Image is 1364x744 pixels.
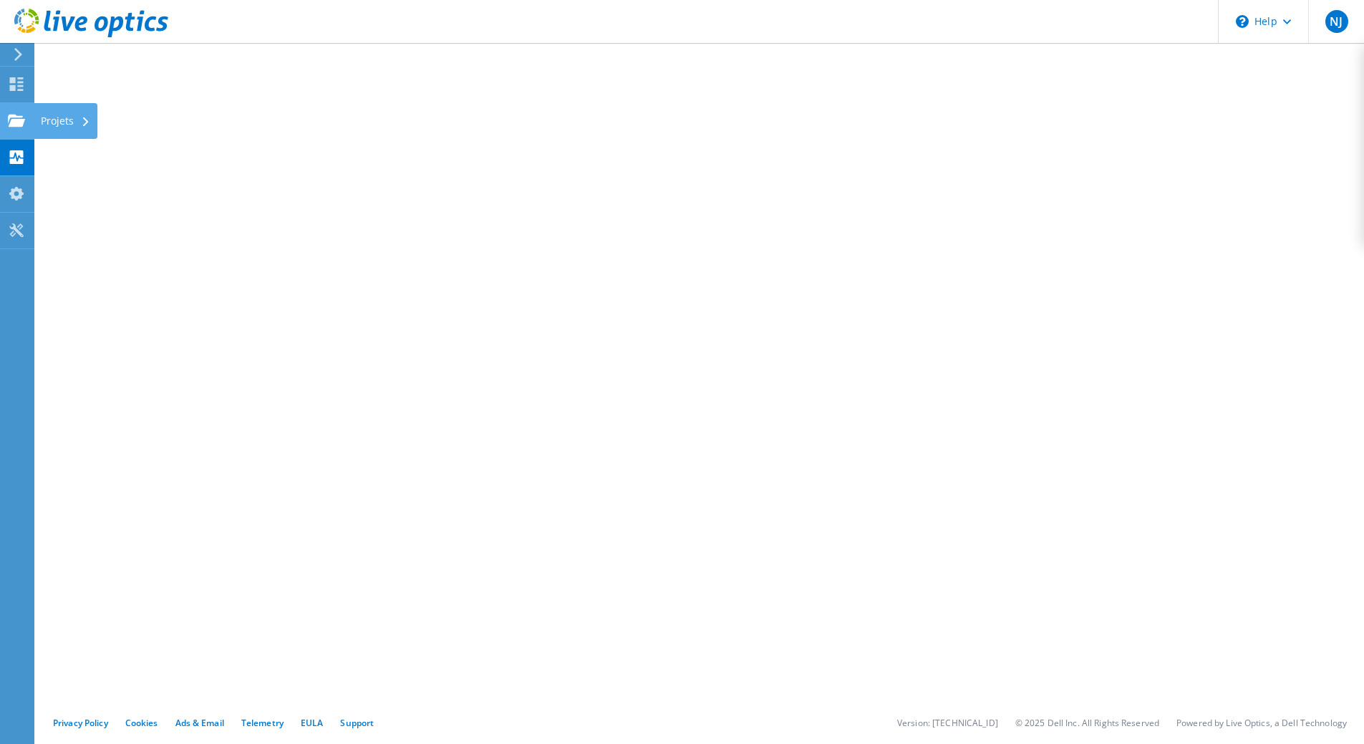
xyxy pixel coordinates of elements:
[1325,10,1348,33] span: NJ
[175,717,224,729] a: Ads & Email
[340,717,374,729] a: Support
[1236,15,1249,28] svg: \n
[897,717,998,729] li: Version: [TECHNICAL_ID]
[1176,717,1347,729] li: Powered by Live Optics, a Dell Technology
[53,717,108,729] a: Privacy Policy
[34,103,97,139] div: Projets
[241,717,284,729] a: Telemetry
[301,717,323,729] a: EULA
[1015,717,1159,729] li: © 2025 Dell Inc. All Rights Reserved
[125,717,158,729] a: Cookies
